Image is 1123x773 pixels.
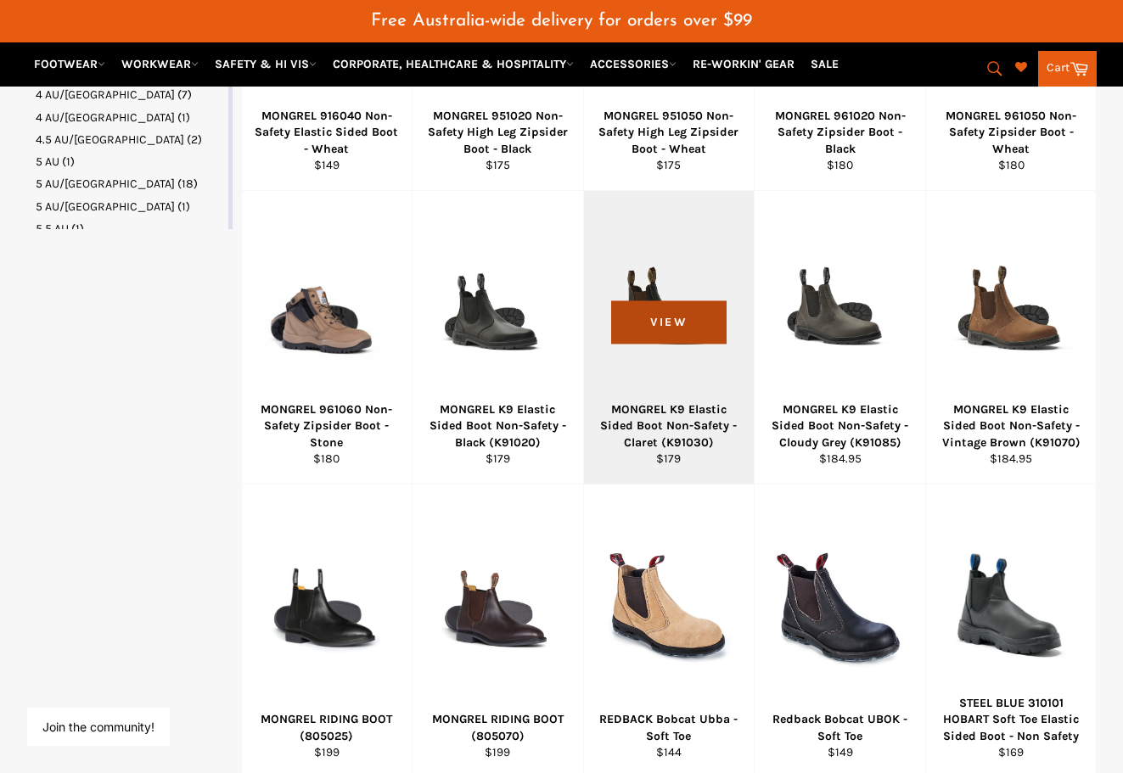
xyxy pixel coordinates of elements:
[36,221,225,237] a: 5.5 AU
[686,49,801,79] a: RE-WORKIN' GEAR
[424,157,573,173] div: $175
[36,87,225,103] a: 4 AU/UK
[42,720,154,734] button: Join the community!
[424,451,573,467] div: $179
[36,110,175,125] span: 4 AU/[GEOGRAPHIC_DATA]
[208,49,323,79] a: SAFETY & HI VIS
[936,695,1086,744] div: STEEL BLUE 310101 HOBART Soft Toe Elastic Sided Boot - Non Safety
[776,246,904,378] img: MONGREL K9 Elastic Sided Boot Non-Safety - Cloudy Grey (K91085) - Workin' Gear
[434,242,562,382] img: MONGREL K9 Elastic Sided Boot Non-Safety - Black (K91020) - Workin' Gear
[177,199,190,214] span: (1)
[36,109,225,126] a: 4 AU/US
[71,221,84,236] span: (1)
[241,191,413,485] a: MONGREL 961060 Non-Safety Zipsider Boot - Stone MONGREL 961060 Non-Safety Zipsider Boot - Stone $180
[252,108,401,157] div: MONGREL 916040 Non-Safety Elastic Sided Boot - Wheat
[594,108,744,157] div: MONGREL 951050 Non-Safety High Leg Zipsider Boot - Wheat
[263,248,391,376] img: MONGREL 961060 Non-Safety Zipsider Boot - Stone
[424,744,573,760] div: $199
[36,154,225,170] a: 5 AU
[177,110,190,125] span: (1)
[766,108,915,157] div: MONGREL 961020 Non-Safety Zipsider Boot - Black
[1038,51,1097,87] a: Cart
[36,176,225,192] a: 5 AU/UK
[766,711,915,744] div: Redback Bobcat UBOK - Soft Toe
[62,154,75,169] span: (1)
[605,541,733,669] img: REDBACK Bobcat Ubba - Soft Toe - Workin' Gear
[925,191,1097,485] a: MONGREL K9 Elastic Sided Boot Non-Safety - Vintage Brown (K91070) - Workin' Gear MONGREL K9 Elast...
[424,711,573,744] div: MONGREL RIDING BOOT (805070)
[434,541,562,669] img: MONGREL 805070 RIDING BOOT - Workin' Gear
[252,451,401,467] div: $180
[371,12,752,30] span: Free Australia-wide delivery for orders over $99
[766,451,915,467] div: $184.95
[804,49,845,79] a: SALE
[754,191,925,485] a: MONGREL K9 Elastic Sided Boot Non-Safety - Cloudy Grey (K91085) - Workin' Gear MONGREL K9 Elastic...
[583,49,683,79] a: ACCESSORIES
[583,191,755,485] a: MONGREL K9 Elastic Sided Boot Non-Safety - Claret (K91030) - Workin' Gear MONGREL K9 Elastic Side...
[36,132,225,148] a: 4.5 AU/UK
[252,744,401,760] div: $199
[947,548,1075,662] img: STEEL BLUE 312101 HOBART ELASTIC SIDED BOOT - Workin' Gear
[936,401,1086,451] div: MONGREL K9 Elastic Sided Boot Non-Safety - Vintage Brown (K91070)
[263,541,391,669] img: MONGREL 805025 RIDING BOOT - Workin' Gear
[424,401,573,451] div: MONGREL K9 Elastic Sided Boot Non-Safety - Black (K91020)
[326,49,581,79] a: CORPORATE, HEALTHCARE & HOSPITALITY
[36,176,175,191] span: 5 AU/[GEOGRAPHIC_DATA]
[252,711,401,744] div: MONGREL RIDING BOOT (805025)
[947,243,1075,381] img: MONGREL K9 Elastic Sided Boot Non-Safety - Vintage Brown (K91070) - Workin' Gear
[611,300,726,344] span: View
[252,401,401,451] div: MONGREL 961060 Non-Safety Zipsider Boot - Stone
[177,176,198,191] span: (18)
[36,132,184,147] span: 4.5 AU/[GEOGRAPHIC_DATA]
[936,157,1086,173] div: $180
[424,108,573,157] div: MONGREL 951020 Non-Safety High Leg Zipsider Boot - Black
[36,199,175,214] span: 5 AU/[GEOGRAPHIC_DATA]
[936,108,1086,157] div: MONGREL 961050 Non-Safety Zipsider Boot - Wheat
[27,49,112,79] a: FOOTWEAR
[776,540,904,672] img: Redback Bobcat UBOK - Soft Toe - Workin' Gear
[766,744,915,760] div: $149
[936,451,1086,467] div: $184.95
[36,199,225,215] a: 5 AU/US
[36,221,69,236] span: 5.5 AU
[177,87,192,102] span: (7)
[936,744,1086,760] div: $169
[766,157,915,173] div: $180
[36,87,175,102] span: 4 AU/[GEOGRAPHIC_DATA]
[594,401,744,451] div: MONGREL K9 Elastic Sided Boot Non-Safety - Claret (K91030)
[412,191,583,485] a: MONGREL K9 Elastic Sided Boot Non-Safety - Black (K91020) - Workin' Gear MONGREL K9 Elastic Sided...
[594,157,744,173] div: $175
[766,401,915,451] div: MONGREL K9 Elastic Sided Boot Non-Safety - Cloudy Grey (K91085)
[36,154,59,169] span: 5 AU
[594,744,744,760] div: $144
[252,157,401,173] div: $149
[187,132,202,147] span: (2)
[594,711,744,744] div: REDBACK Bobcat Ubba - Soft Toe
[115,49,205,79] a: WORKWEAR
